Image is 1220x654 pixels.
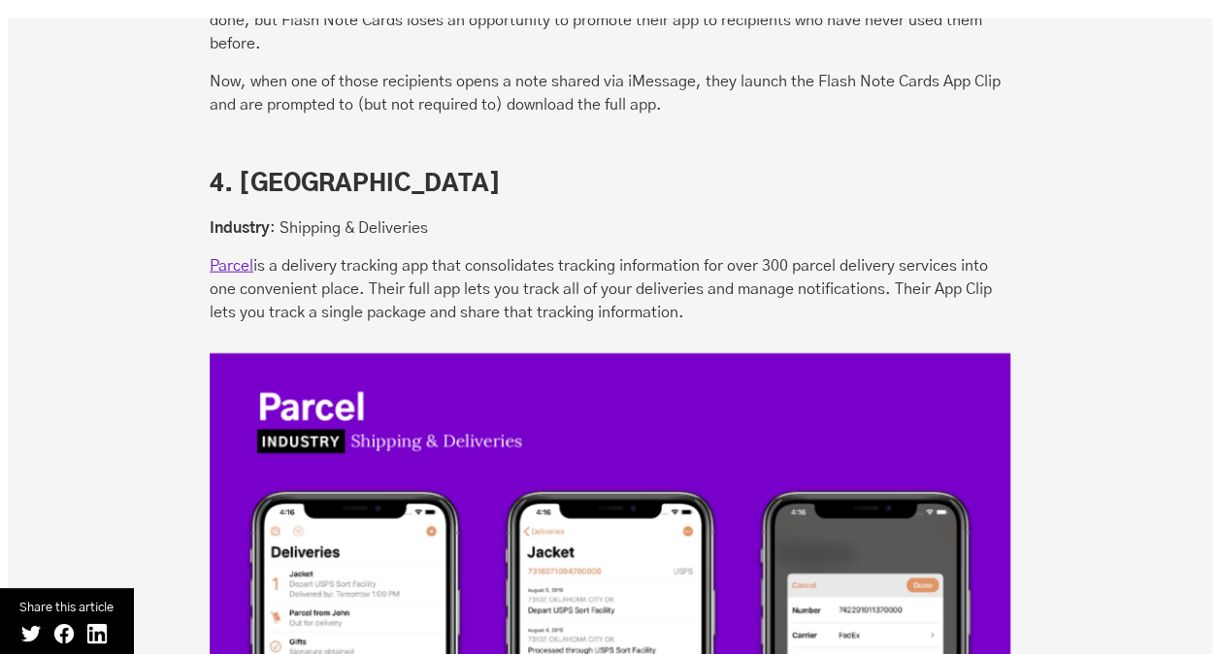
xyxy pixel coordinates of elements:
[210,70,1010,116] p: Now, when one of those recipients opens a note shared via iMessage, they launch the Flash Note Ca...
[210,216,1010,240] p: : Shipping & Deliveries
[210,220,270,236] strong: Industry
[19,598,114,618] small: Share this article
[210,258,253,274] a: Parcel
[210,169,1010,202] h3: 4. [GEOGRAPHIC_DATA]
[210,254,1010,324] p: is a delivery tracking app that consolidates tracking information for over 300 parcel delivery se...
